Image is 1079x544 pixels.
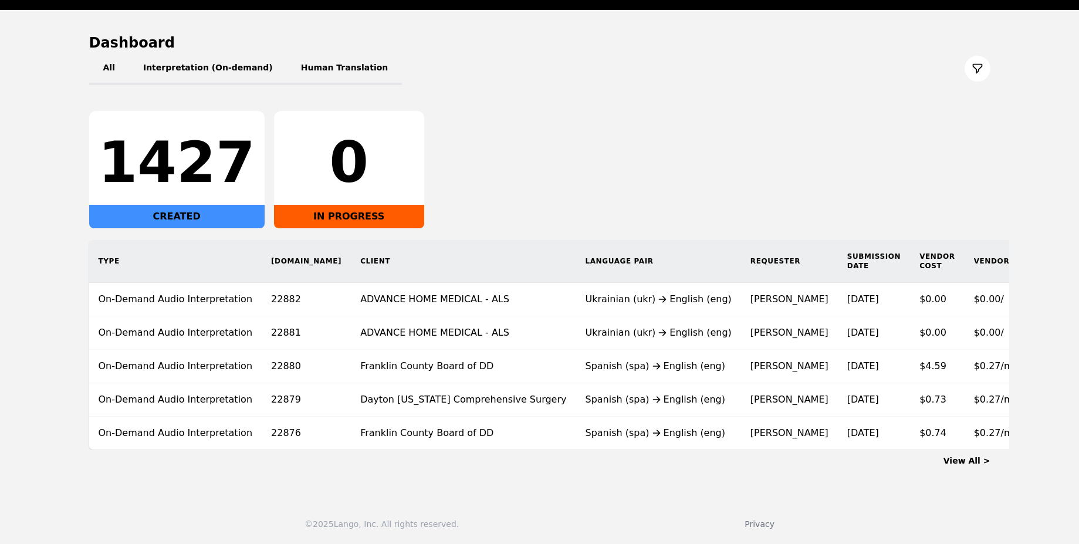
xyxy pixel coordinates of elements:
td: $0.00 [910,316,965,350]
div: Spanish (spa) English (eng) [585,359,731,373]
button: All [89,52,129,85]
td: [PERSON_NAME] [741,350,838,383]
td: 22876 [262,417,351,450]
time: [DATE] [847,327,879,338]
div: Ukrainian (ukr) English (eng) [585,292,731,306]
th: Requester [741,240,838,283]
td: ADVANCE HOME MEDICAL - ALS [351,283,576,316]
th: Vendor Rate [965,240,1047,283]
td: [PERSON_NAME] [741,316,838,350]
td: On-Demand Audio Interpretation [89,417,262,450]
span: $0.27/minute [974,360,1037,371]
div: 1427 [99,134,255,191]
span: $0.27/minute [974,394,1037,405]
td: Franklin County Board of DD [351,417,576,450]
div: Spanish (spa) English (eng) [585,426,731,440]
span: $0.00/ [974,327,1004,338]
div: IN PROGRESS [274,205,424,228]
td: 22882 [262,283,351,316]
td: $0.00 [910,283,965,316]
div: © 2025 Lango, Inc. All rights reserved. [305,518,459,530]
th: Language Pair [576,240,740,283]
span: $0.00/ [974,293,1004,305]
td: [PERSON_NAME] [741,417,838,450]
td: $4.59 [910,350,965,383]
td: On-Demand Audio Interpretation [89,283,262,316]
button: Filter [965,56,990,82]
th: Vendor Cost [910,240,965,283]
td: On-Demand Audio Interpretation [89,316,262,350]
time: [DATE] [847,394,879,405]
td: On-Demand Audio Interpretation [89,383,262,417]
td: 22879 [262,383,351,417]
time: [DATE] [847,427,879,438]
span: $0.27/minute [974,427,1037,438]
a: View All > [943,456,990,465]
th: [DOMAIN_NAME] [262,240,351,283]
th: Client [351,240,576,283]
a: Privacy [745,519,774,529]
th: Submission Date [838,240,910,283]
h1: Dashboard [89,33,990,52]
div: Spanish (spa) English (eng) [585,393,731,407]
td: ADVANCE HOME MEDICAL - ALS [351,316,576,350]
td: [PERSON_NAME] [741,383,838,417]
time: [DATE] [847,293,879,305]
td: 22881 [262,316,351,350]
button: Interpretation (On-demand) [129,52,287,85]
button: Human Translation [287,52,402,85]
div: CREATED [89,205,265,228]
td: $0.73 [910,383,965,417]
td: [PERSON_NAME] [741,283,838,316]
div: Ukrainian (ukr) English (eng) [585,326,731,340]
td: 22880 [262,350,351,383]
td: Franklin County Board of DD [351,350,576,383]
td: On-Demand Audio Interpretation [89,350,262,383]
td: $0.74 [910,417,965,450]
time: [DATE] [847,360,879,371]
div: 0 [283,134,415,191]
td: Dayton [US_STATE] Comprehensive Surgery [351,383,576,417]
th: Type [89,240,262,283]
